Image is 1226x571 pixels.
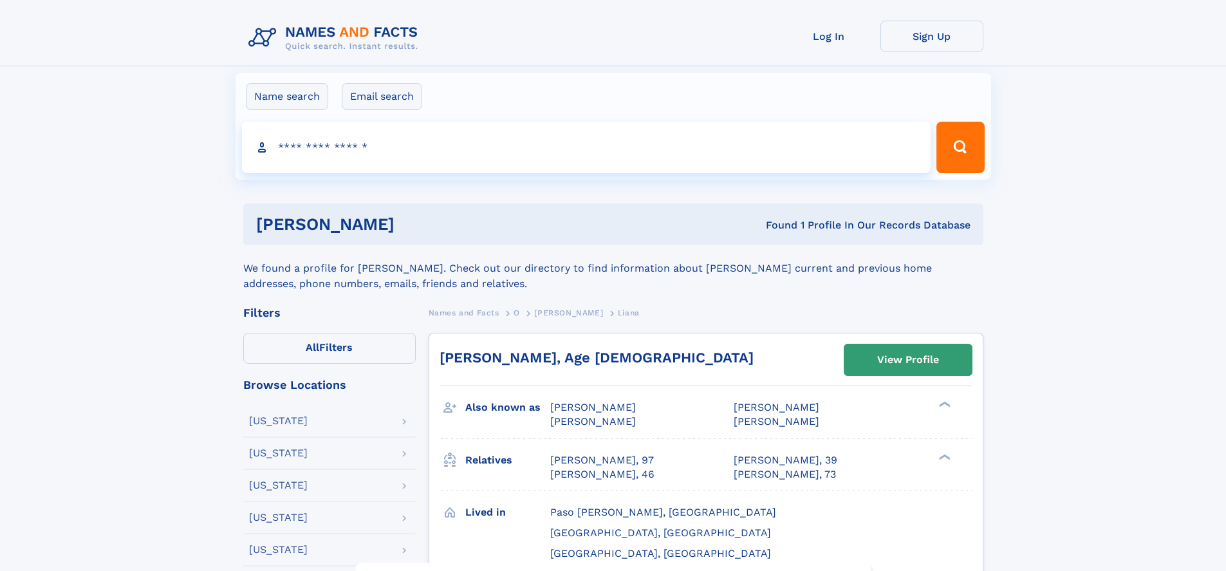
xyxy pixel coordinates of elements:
[342,83,422,110] label: Email search
[936,453,951,461] div: ❯
[734,415,819,427] span: [PERSON_NAME]
[550,506,776,518] span: Paso [PERSON_NAME], [GEOGRAPHIC_DATA]
[429,304,499,321] a: Names and Facts
[465,449,550,471] h3: Relatives
[243,379,416,391] div: Browse Locations
[249,448,308,458] div: [US_STATE]
[877,345,939,375] div: View Profile
[550,401,636,413] span: [PERSON_NAME]
[249,545,308,555] div: [US_STATE]
[734,453,837,467] a: [PERSON_NAME], 39
[580,218,971,232] div: Found 1 Profile In Our Records Database
[306,341,319,353] span: All
[550,415,636,427] span: [PERSON_NAME]
[246,83,328,110] label: Name search
[880,21,983,52] a: Sign Up
[777,21,880,52] a: Log In
[534,304,603,321] a: [PERSON_NAME]
[243,307,416,319] div: Filters
[534,308,603,317] span: [PERSON_NAME]
[242,122,931,173] input: search input
[734,401,819,413] span: [PERSON_NAME]
[550,527,771,539] span: [GEOGRAPHIC_DATA], [GEOGRAPHIC_DATA]
[249,480,308,491] div: [US_STATE]
[465,397,550,418] h3: Also known as
[550,467,655,482] a: [PERSON_NAME], 46
[465,501,550,523] h3: Lived in
[936,122,984,173] button: Search Button
[936,400,951,409] div: ❯
[618,308,640,317] span: Liana
[243,245,983,292] div: We found a profile for [PERSON_NAME]. Check out our directory to find information about [PERSON_N...
[514,308,520,317] span: O
[243,333,416,364] label: Filters
[514,304,520,321] a: O
[243,21,429,55] img: Logo Names and Facts
[249,416,308,426] div: [US_STATE]
[256,216,580,232] h1: [PERSON_NAME]
[550,547,771,559] span: [GEOGRAPHIC_DATA], [GEOGRAPHIC_DATA]
[734,467,836,482] a: [PERSON_NAME], 73
[844,344,972,375] a: View Profile
[440,350,754,366] a: [PERSON_NAME], Age [DEMOGRAPHIC_DATA]
[550,453,654,467] a: [PERSON_NAME], 97
[249,512,308,523] div: [US_STATE]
